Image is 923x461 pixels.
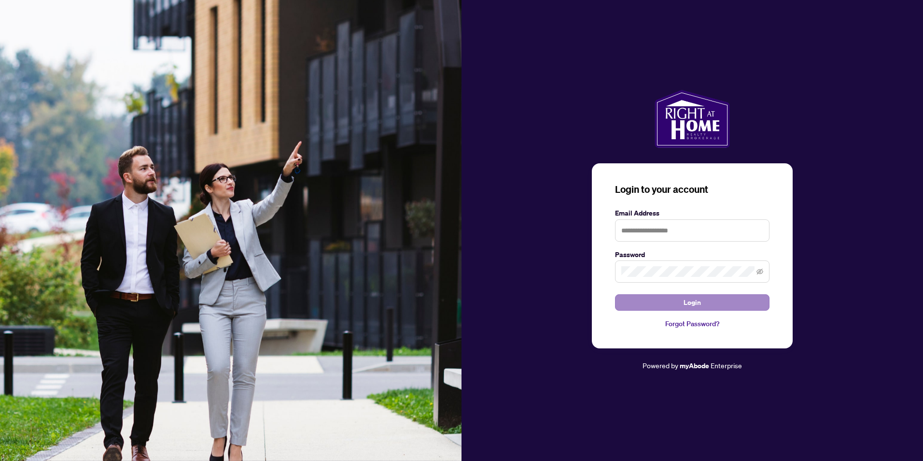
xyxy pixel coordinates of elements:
span: Login [684,295,701,310]
label: Email Address [615,208,769,218]
label: Password [615,249,769,260]
button: Login [615,294,769,311]
h3: Login to your account [615,183,769,196]
span: Enterprise [711,361,742,370]
a: Forgot Password? [615,318,769,329]
a: myAbode [680,360,709,371]
img: ma-logo [655,90,729,148]
span: eye-invisible [756,268,763,275]
span: Powered by [643,361,678,370]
